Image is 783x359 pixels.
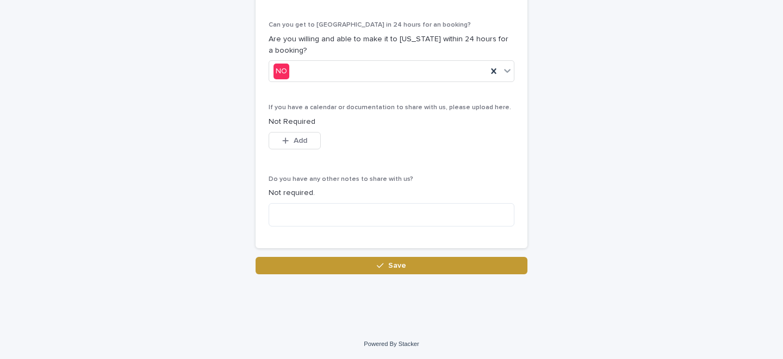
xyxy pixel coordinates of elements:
[269,34,514,56] p: Are you willing and able to make it to [US_STATE] within 24 hours for a booking?
[274,64,289,79] div: NO
[388,262,406,269] span: Save
[269,132,321,149] button: Add
[269,176,413,182] span: Do you have any other notes to share with us?
[294,137,307,144] span: Add
[269,104,511,111] span: If you have a calendar or documentation to share with us, please upload here.
[364,341,419,347] a: Powered By Stacker
[256,257,527,274] button: Save
[269,116,514,128] p: Not Required
[269,187,514,199] p: Not required.
[269,22,471,28] span: Can you get to [GEOGRAPHIC_DATA] in 24 hours for an booking?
